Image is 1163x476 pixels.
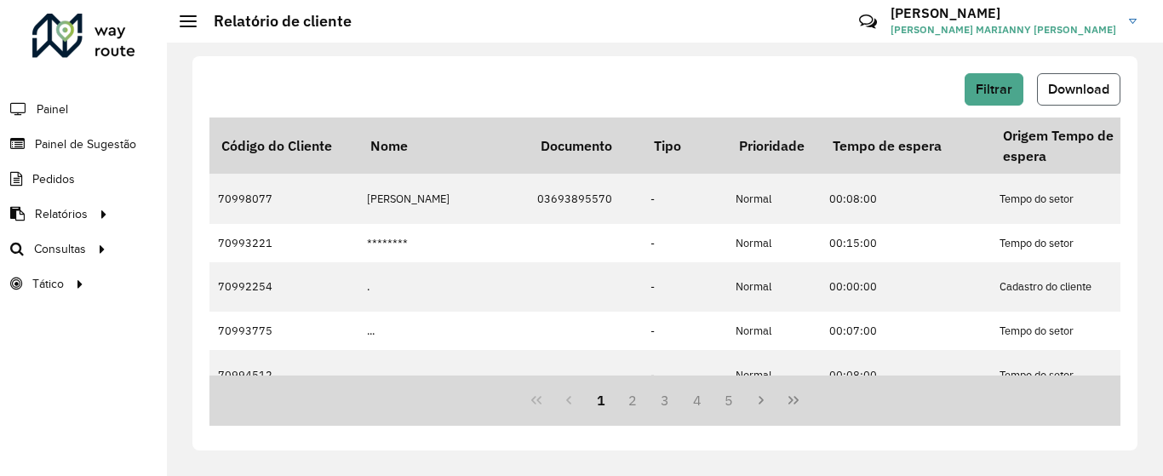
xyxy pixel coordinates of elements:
[358,312,529,350] td: ...
[209,224,358,262] td: 70993221
[821,312,991,350] td: 00:07:00
[529,174,642,223] td: 03693895570
[991,350,1161,399] td: Tempo do setor
[991,224,1161,262] td: Tempo do setor
[821,262,991,312] td: 00:00:00
[713,384,746,416] button: 5
[358,174,529,223] td: [PERSON_NAME]
[209,312,358,350] td: 70993775
[642,312,727,350] td: -
[991,118,1161,174] th: Origem Tempo de espera
[616,384,649,416] button: 2
[32,170,75,188] span: Pedidos
[891,5,1116,21] h3: [PERSON_NAME]
[642,118,727,174] th: Tipo
[991,174,1161,223] td: Tempo do setor
[358,350,529,399] td: ....
[37,100,68,118] span: Painel
[727,118,821,174] th: Prioridade
[850,3,886,40] a: Contato Rápido
[821,118,991,174] th: Tempo de espera
[727,312,821,350] td: Normal
[965,73,1023,106] button: Filtrar
[642,224,727,262] td: -
[209,262,358,312] td: 70992254
[358,118,529,174] th: Nome
[529,118,642,174] th: Documento
[727,262,821,312] td: Normal
[209,118,358,174] th: Código do Cliente
[35,135,136,153] span: Painel de Sugestão
[727,350,821,399] td: Normal
[821,174,991,223] td: 00:08:00
[821,350,991,399] td: 00:08:00
[209,350,358,399] td: 70994512
[209,174,358,223] td: 70998077
[642,174,727,223] td: -
[821,224,991,262] td: 00:15:00
[358,262,529,312] td: .
[642,262,727,312] td: -
[681,384,713,416] button: 4
[32,275,64,293] span: Tático
[649,384,681,416] button: 3
[585,384,617,416] button: 1
[34,240,86,258] span: Consultas
[891,22,1116,37] span: [PERSON_NAME] MARIANNY [PERSON_NAME]
[991,312,1161,350] td: Tempo do setor
[976,82,1012,96] span: Filtrar
[727,174,821,223] td: Normal
[727,224,821,262] td: Normal
[35,205,88,223] span: Relatórios
[197,12,352,31] h2: Relatório de cliente
[745,384,777,416] button: Next Page
[991,262,1161,312] td: Cadastro do cliente
[1037,73,1120,106] button: Download
[777,384,810,416] button: Last Page
[642,350,727,399] td: -
[1048,82,1109,96] span: Download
